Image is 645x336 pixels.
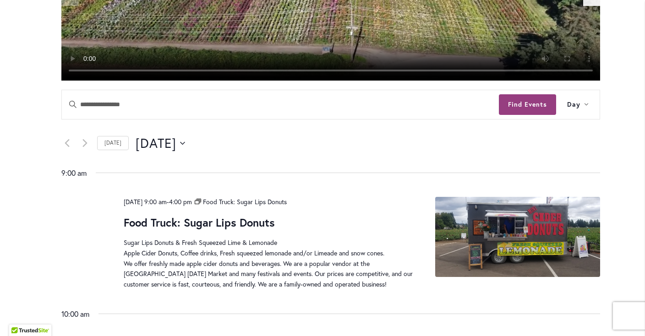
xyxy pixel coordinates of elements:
[499,94,556,115] button: Find Events
[61,167,87,179] time: 9:00 am
[556,90,600,119] button: Day
[136,134,176,152] span: [DATE]
[124,248,413,259] p: Apple Cider Donuts, Coffee drinks, Fresh squeezed lemonade and/or Limeade and snow cones.
[61,138,72,149] a: Previous day
[61,308,89,320] time: 10:00 am
[124,259,413,290] p: We offer freshly made apple cider donuts and beverages. We are a popular vendor at the [GEOGRAPHI...
[169,197,192,206] span: 4:00 pm
[124,238,413,248] p: Sugar Lips Donuts & Fresh Squeezed Lime & Lemonade
[203,197,287,206] span: Food Truck: Sugar Lips Donuts
[124,215,275,230] a: Food Truck: Sugar Lips Donuts
[62,90,499,119] input: Enter Keyword. Search for events by Keyword.
[567,99,580,110] span: Day
[97,136,129,150] a: Click to select today's date
[195,197,287,206] a: Food Truck: Sugar Lips Donuts
[136,134,185,152] button: Click to toggle datepicker
[124,197,194,206] time: -
[435,197,600,277] img: Food Truck: Sugar Lips Apple Cider Donuts
[79,138,90,149] a: Next day
[7,303,33,329] iframe: Launch Accessibility Center
[124,197,167,206] span: [DATE] 9:00 am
